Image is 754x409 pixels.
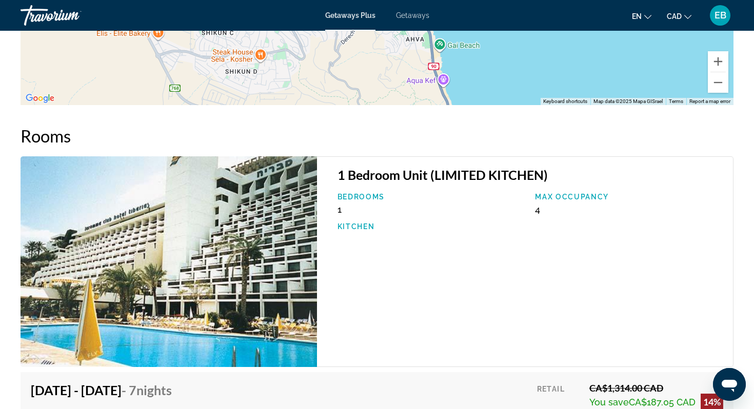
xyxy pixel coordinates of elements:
span: CAD [667,12,682,21]
span: 4 [535,204,540,215]
h4: [DATE] - [DATE] [31,382,172,398]
img: ii_lch1.jpg [21,156,317,367]
button: Keyboard shortcuts [543,98,587,105]
button: Change currency [667,9,691,24]
span: 1 [338,204,342,215]
span: CA$187.05 CAD [629,397,696,407]
h2: Rooms [21,126,733,146]
p: Kitchen [338,222,525,231]
a: Getaways [396,11,429,19]
button: User Menu [707,5,733,26]
button: Change language [632,9,651,24]
span: Nights [136,382,172,398]
button: Zoom out [708,72,728,93]
a: Getaways Plus [325,11,375,19]
img: Google [23,92,57,105]
span: Map data ©2025 Mapa GISrael [593,98,663,104]
span: en [632,12,642,21]
div: CA$1,314.00 CAD [589,382,723,394]
a: Terms (opens in new tab) [669,98,683,104]
a: Report a map error [689,98,730,104]
a: Travorium [21,2,123,29]
span: - 7 [122,382,172,398]
a: Open this area in Google Maps (opens a new window) [23,92,57,105]
h3: 1 Bedroom Unit (LIMITED KITCHEN) [338,167,723,182]
p: Max Occupancy [535,193,723,201]
span: EB [715,10,726,21]
p: Bedrooms [338,193,525,201]
iframe: Button to launch messaging window [713,368,746,401]
button: Zoom in [708,51,728,72]
span: You save [589,397,629,407]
